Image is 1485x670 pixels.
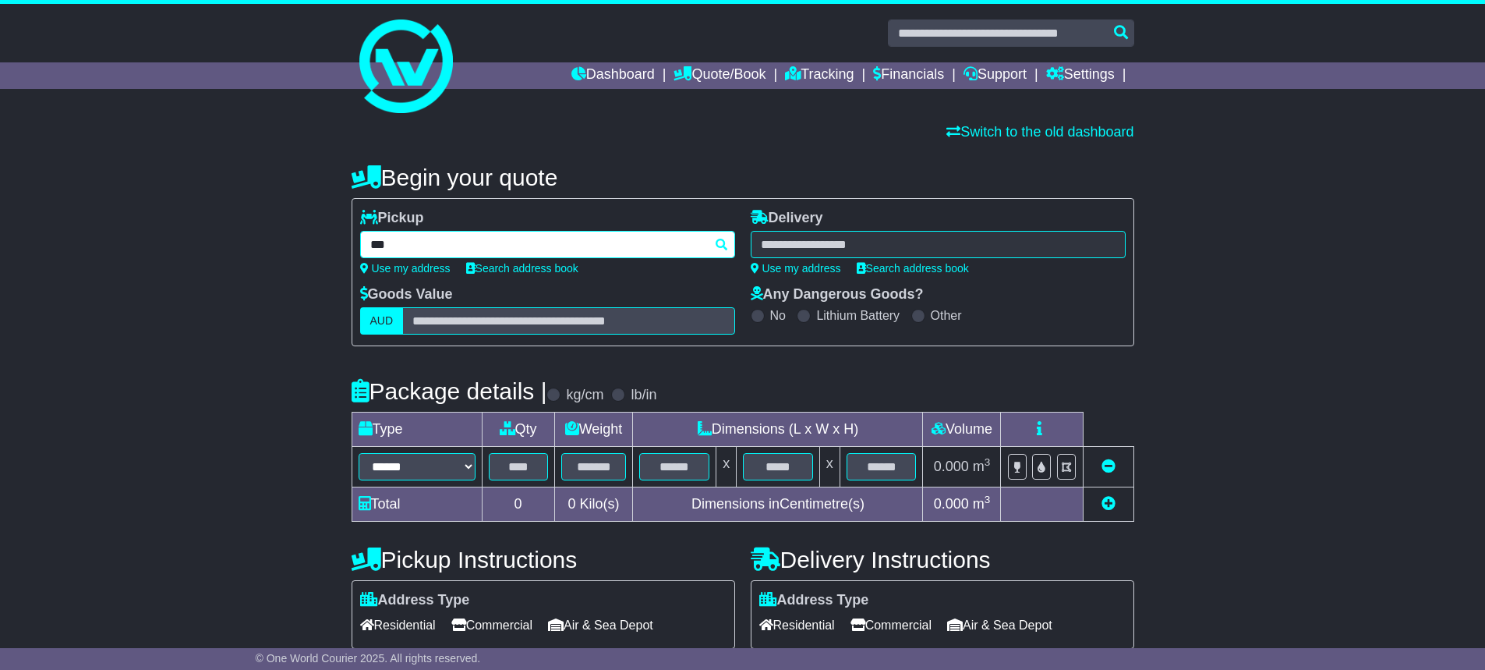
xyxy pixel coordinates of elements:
[352,487,482,522] td: Total
[759,592,869,609] label: Address Type
[819,447,840,487] td: x
[360,307,404,335] label: AUD
[934,459,969,474] span: 0.000
[466,262,578,275] a: Search address book
[816,308,900,323] label: Lithium Battery
[451,613,532,637] span: Commercial
[770,308,786,323] label: No
[873,62,944,89] a: Financials
[352,547,735,573] h4: Pickup Instructions
[631,387,656,404] label: lb/in
[785,62,854,89] a: Tracking
[973,496,991,512] span: m
[674,62,765,89] a: Quote/Book
[360,286,453,303] label: Goods Value
[360,592,470,609] label: Address Type
[985,494,991,505] sup: 3
[985,456,991,468] sup: 3
[566,387,603,404] label: kg/cm
[857,262,969,275] a: Search address book
[352,165,1134,190] h4: Begin your quote
[360,231,735,258] typeahead: Please provide city
[716,447,737,487] td: x
[751,286,924,303] label: Any Dangerous Goods?
[360,262,451,275] a: Use my address
[360,613,436,637] span: Residential
[571,62,655,89] a: Dashboard
[973,459,991,474] span: m
[751,210,823,227] label: Delivery
[633,487,923,522] td: Dimensions in Centimetre(s)
[1046,62,1115,89] a: Settings
[759,613,835,637] span: Residential
[554,413,633,447] td: Weight
[934,496,969,512] span: 0.000
[256,652,481,665] span: © One World Courier 2025. All rights reserved.
[567,496,575,512] span: 0
[751,547,1134,573] h4: Delivery Instructions
[923,413,1001,447] td: Volume
[946,124,1133,140] a: Switch to the old dashboard
[360,210,424,227] label: Pickup
[482,413,554,447] td: Qty
[554,487,633,522] td: Kilo(s)
[751,262,841,275] a: Use my address
[548,613,653,637] span: Air & Sea Depot
[482,487,554,522] td: 0
[947,613,1052,637] span: Air & Sea Depot
[963,62,1027,89] a: Support
[352,413,482,447] td: Type
[1101,496,1116,512] a: Add new item
[352,378,547,404] h4: Package details |
[931,308,962,323] label: Other
[633,413,923,447] td: Dimensions (L x W x H)
[1101,459,1116,474] a: Remove this item
[850,613,932,637] span: Commercial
